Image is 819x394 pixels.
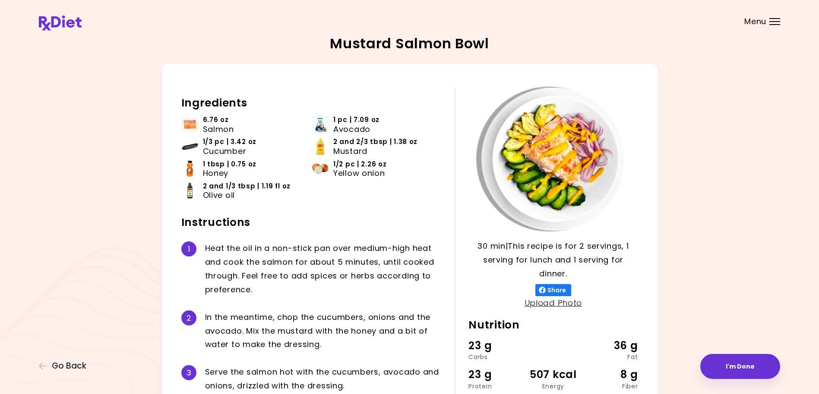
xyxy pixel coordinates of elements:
[203,115,229,125] span: 6.76 oz
[525,297,582,308] a: Upload Photo
[333,159,387,169] span: 1/2 pc | 2.26 oz
[582,366,638,383] div: 8 g
[203,181,291,191] span: 2 and 1/3 tbsp | 1.19 fl oz
[181,216,443,229] h2: Instructions
[203,147,247,156] span: Cucumber
[203,125,234,134] span: Salmon
[333,147,367,156] span: Mustard
[52,361,86,371] span: Go Back
[333,137,417,147] span: 2 and 2/3 tbsp | 1.38 oz
[468,366,525,383] div: 23 g
[330,37,489,50] h2: Mustard Salmon Bowl
[333,125,370,134] span: Avocado
[181,241,196,256] div: 1
[582,338,638,354] div: 36 g
[744,18,766,25] span: Menu
[468,239,638,281] p: 30 min | This recipe is for 2 servings, 1 serving for lunch and 1 serving for dinner.
[39,16,82,31] img: RxDiet
[333,115,379,125] span: 1 pc | 7.09 oz
[203,169,229,178] span: Honey
[333,169,385,178] span: Yellow onion
[468,318,638,332] h2: Nutrition
[546,287,568,294] span: Share
[205,365,443,393] div: S e r v e t h e s a l m o n h o t w i t h t h e c u c u m b e r s , a v o c a d o a n d o n i o n...
[181,310,196,325] div: 2
[39,361,91,371] button: Go Back
[203,137,257,147] span: 1/3 pc | 3.42 oz
[525,366,582,383] div: 507 kcal
[203,159,257,169] span: 1 tbsp | 0.75 oz
[181,365,196,380] div: 3
[468,354,525,360] div: Carbs
[468,338,525,354] div: 23 g
[582,383,638,389] div: Fiber
[205,310,443,352] div: I n t h e m e a n t i m e , c h o p t h e c u c u m b e r s , o n i o n s a n d t h e a v o c a d...
[525,383,582,389] div: Energy
[582,354,638,360] div: Fat
[205,241,443,296] div: H e a t t h e o i l i n a n o n - s t i c k p a n o v e r m e d i u m - h i g h h e a t a n d c o...
[203,191,235,200] span: Olive oil
[535,284,571,296] button: Share
[181,96,443,110] h2: Ingredients
[700,354,780,379] button: I'm Done
[468,383,525,389] div: Protein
